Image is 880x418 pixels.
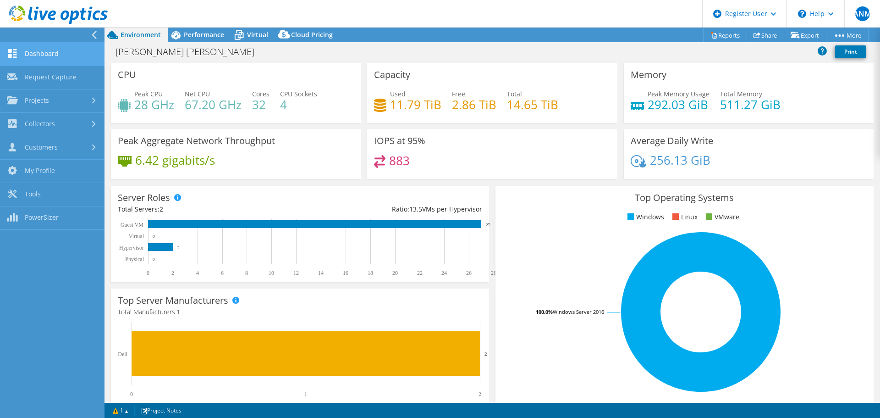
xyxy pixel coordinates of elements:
[118,351,127,357] text: Dell
[252,89,269,98] span: Cores
[409,205,422,213] span: 13.5
[119,245,144,251] text: Hypervisor
[835,45,866,58] a: Print
[118,136,275,146] h3: Peak Aggregate Network Throughput
[826,28,869,42] a: More
[245,270,248,276] text: 8
[134,405,188,416] a: Project Notes
[159,205,163,213] span: 2
[106,405,135,416] a: 1
[486,223,490,227] text: 27
[374,136,425,146] h3: IOPS at 95%
[502,193,867,203] h3: Top Operating Systems
[252,100,269,110] h4: 32
[118,204,300,214] div: Total Servers:
[125,256,144,262] text: Physical
[720,89,762,98] span: Total Memory
[392,270,398,276] text: 20
[300,204,482,214] div: Ratio: VMs per Hypervisor
[625,212,664,222] li: Windows
[784,28,826,42] a: Export
[134,89,163,98] span: Peak CPU
[147,270,149,276] text: 0
[631,70,666,80] h3: Memory
[247,30,268,39] span: Virtual
[631,136,713,146] h3: Average Daily Write
[452,100,496,110] h4: 2.86 TiB
[747,28,784,42] a: Share
[280,100,317,110] h4: 4
[118,70,136,80] h3: CPU
[118,193,170,203] h3: Server Roles
[118,307,482,317] h4: Total Manufacturers:
[343,270,348,276] text: 16
[135,155,215,165] h4: 6.42 gigabits/s
[153,257,155,262] text: 0
[389,156,410,166] h4: 883
[221,270,224,276] text: 6
[134,100,174,110] h4: 28 GHz
[291,30,333,39] span: Cloud Pricing
[269,270,274,276] text: 10
[280,89,317,98] span: CPU Sockets
[171,270,174,276] text: 2
[491,270,496,276] text: 28
[129,233,144,240] text: Virtual
[185,100,242,110] h4: 67.20 GHz
[304,391,307,397] text: 1
[121,30,161,39] span: Environment
[507,100,558,110] h4: 14.65 TiB
[368,270,373,276] text: 18
[390,89,406,98] span: Used
[390,100,441,110] h4: 11.79 TiB
[130,391,133,397] text: 0
[478,391,481,397] text: 2
[441,270,447,276] text: 24
[153,234,155,239] text: 0
[185,89,210,98] span: Net CPU
[648,89,709,98] span: Peak Memory Usage
[452,89,465,98] span: Free
[293,270,299,276] text: 12
[553,308,604,315] tspan: Windows Server 2016
[650,155,710,165] h4: 256.13 GiB
[118,295,228,306] h3: Top Server Manufacturers
[507,89,522,98] span: Total
[703,28,747,42] a: Reports
[855,6,870,21] span: ANM
[121,222,143,228] text: Guest VM
[466,270,472,276] text: 26
[417,270,423,276] text: 22
[798,10,806,18] svg: \n
[318,270,324,276] text: 14
[704,212,739,222] li: VMware
[484,351,487,357] text: 2
[720,100,781,110] h4: 511.27 GiB
[176,307,180,316] span: 1
[536,308,553,315] tspan: 100.0%
[648,100,709,110] h4: 292.03 GiB
[196,270,199,276] text: 4
[184,30,224,39] span: Performance
[111,47,269,57] h1: [PERSON_NAME] [PERSON_NAME]
[177,245,180,250] text: 2
[374,70,410,80] h3: Capacity
[670,212,698,222] li: Linux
